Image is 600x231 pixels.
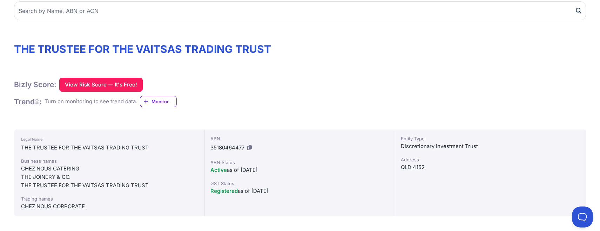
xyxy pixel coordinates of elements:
div: Business names [21,157,197,164]
div: CHEZ NOUS CORPORATE [21,202,197,211]
div: as of [DATE] [210,166,390,174]
button: View Risk Score — It's Free! [59,78,143,92]
input: Search by Name, ABN or ACN [14,1,586,20]
div: THE TRUSTEE FOR THE VAITSAS TRADING TRUST [21,181,197,190]
span: 35180464477 [210,144,244,151]
h1: THE TRUSTEE FOR THE VAITSAS TRADING TRUST [14,43,586,55]
div: GST Status [210,180,390,187]
div: Entity Type [401,135,580,142]
h1: Bizly Score: [14,80,56,89]
div: ABN Status [210,159,390,166]
iframe: Toggle Customer Support [572,206,593,227]
div: as of [DATE] [210,187,390,195]
div: Discretionary Investment Trust [401,142,580,150]
div: Legal Name [21,135,197,143]
div: ABN [210,135,390,142]
div: Trading names [21,195,197,202]
div: THE TRUSTEE FOR THE VAITSAS TRADING TRUST [21,143,197,152]
div: CHEZ NOUS CATERING [21,164,197,173]
div: Turn on monitoring to see trend data. [45,98,137,106]
span: Registered [210,188,238,194]
div: THE JOINERY & CO. [21,173,197,181]
a: Monitor [140,96,177,107]
h1: Trend : [14,97,42,106]
div: Address [401,156,580,163]
span: Active [210,167,227,173]
div: QLD 4152 [401,163,580,171]
span: Monitor [151,98,176,105]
